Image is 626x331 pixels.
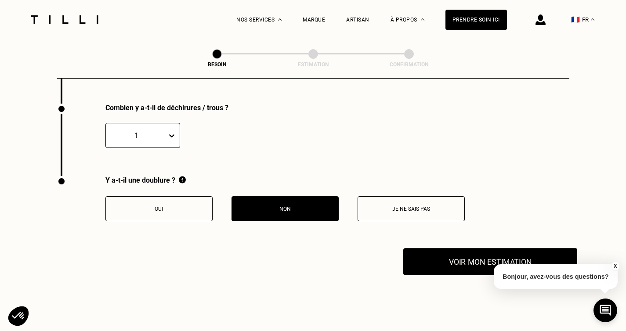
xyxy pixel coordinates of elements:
[110,131,163,140] div: 1
[365,61,453,68] div: Confirmation
[105,196,213,221] button: Oui
[110,206,208,212] p: Oui
[179,176,186,183] img: Information
[173,61,261,68] div: Besoin
[269,61,357,68] div: Estimation
[105,176,465,185] div: Y a-t-il une doublure ?
[494,264,618,289] p: Bonjour, avez-vous des questions?
[278,18,282,21] img: Menu déroulant
[571,15,580,24] span: 🇫🇷
[232,196,339,221] button: Non
[403,248,577,275] button: Voir mon estimation
[303,17,325,23] a: Marque
[358,196,465,221] button: Je ne sais pas
[421,18,424,21] img: Menu déroulant à propos
[445,10,507,30] a: Prendre soin ici
[536,14,546,25] img: icône connexion
[236,206,334,212] p: Non
[591,18,594,21] img: menu déroulant
[105,104,447,112] div: Combien y a-t-il de déchirures / trous ?
[611,261,619,271] button: X
[346,17,369,23] a: Artisan
[362,206,460,212] p: Je ne sais pas
[28,15,101,24] img: Logo du service de couturière Tilli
